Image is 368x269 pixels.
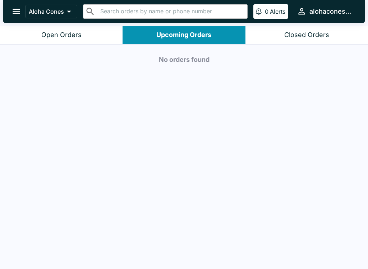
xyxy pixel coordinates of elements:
div: Upcoming Orders [156,31,211,39]
button: Aloha Cones [26,5,77,18]
button: open drawer [7,2,26,20]
button: alohacones808 [294,4,356,19]
p: 0 [265,8,268,15]
p: Aloha Cones [29,8,64,15]
div: Closed Orders [284,31,329,39]
div: Open Orders [41,31,82,39]
p: Alerts [270,8,285,15]
div: alohacones808 [309,7,354,16]
input: Search orders by name or phone number [98,6,244,17]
